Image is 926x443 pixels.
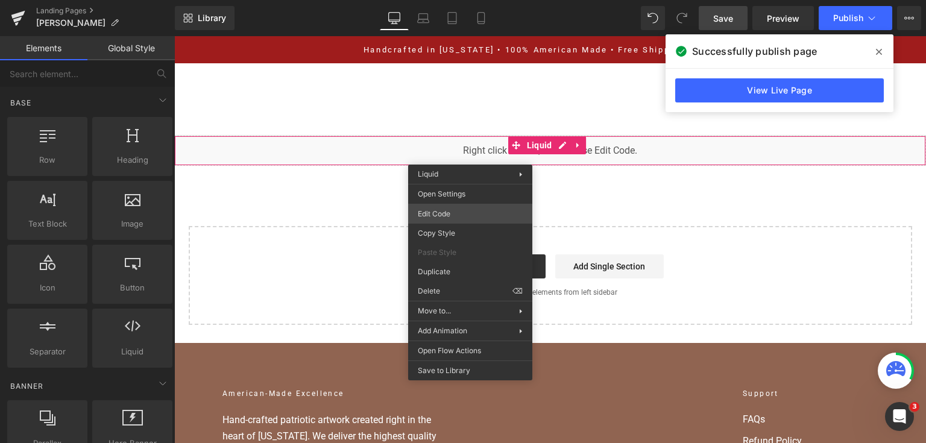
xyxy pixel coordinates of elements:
[418,169,438,178] span: Liquid
[512,286,523,297] span: ⌫
[380,6,409,30] a: Desktop
[675,78,884,102] a: View Live Page
[569,376,704,391] a: FAQs
[48,376,277,424] p: Hand-crafted patriotic artwork created right in the heart of [US_STATE]. We deliver the highest q...
[767,12,799,25] span: Preview
[96,345,169,358] span: Liquid
[263,218,371,242] a: Explore Blocks
[350,100,381,118] span: Liquid
[418,266,523,277] span: Duplicate
[11,218,84,230] span: Text Block
[198,13,226,24] span: Library
[11,345,84,358] span: Separator
[96,218,169,230] span: Image
[9,97,33,108] span: Base
[752,6,814,30] a: Preview
[9,380,45,392] span: Banner
[418,247,523,258] span: Paste Style
[96,154,169,166] span: Heading
[11,281,84,294] span: Icon
[418,345,523,356] span: Open Flow Actions
[692,44,817,58] span: Successfully publish page
[819,6,892,30] button: Publish
[467,6,496,30] a: Mobile
[418,228,523,239] span: Copy Style
[87,36,175,60] a: Global Style
[36,18,106,28] span: [PERSON_NAME]
[96,281,169,294] span: Button
[34,252,719,260] p: or Drag & Drop elements from left sidebar
[713,12,733,25] span: Save
[641,6,665,30] button: Undo
[569,398,704,412] a: Refund Policy
[418,365,523,376] span: Save to Library
[569,352,704,364] h2: Support
[175,6,235,30] a: New Library
[418,209,523,219] span: Edit Code
[189,9,562,18] a: Handcrafted in [US_STATE] • 100% American Made • Free Shipping Over $100
[409,6,438,30] a: Laptop
[418,286,512,297] span: Delete
[11,154,84,166] span: Row
[910,402,919,412] span: 3
[418,325,519,336] span: Add Animation
[418,189,523,200] span: Open Settings
[438,6,467,30] a: Tablet
[48,352,277,364] h2: American-Made Excellence
[36,6,175,16] a: Landing Pages
[670,6,694,30] button: Redo
[397,100,412,118] a: Expand / Collapse
[418,306,519,316] span: Move to...
[897,6,921,30] button: More
[885,402,914,431] iframe: Intercom live chat
[833,13,863,23] span: Publish
[381,218,490,242] a: Add Single Section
